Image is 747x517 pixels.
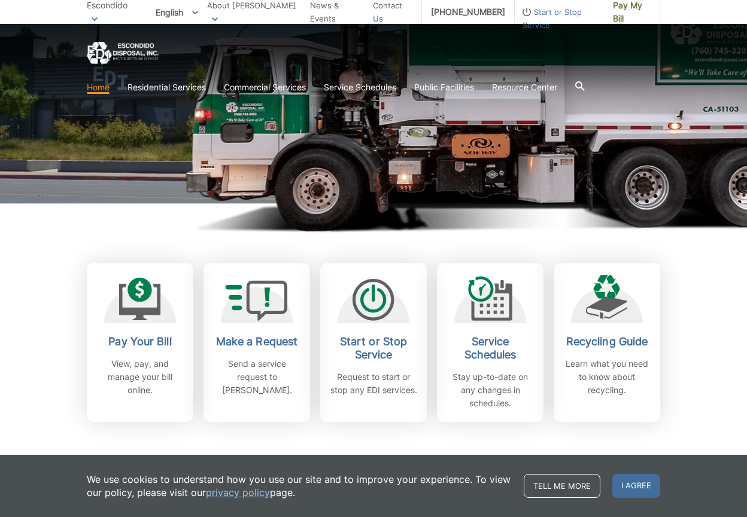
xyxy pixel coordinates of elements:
[446,335,535,361] h2: Service Schedules
[206,486,270,499] a: privacy policy
[612,474,660,498] span: I agree
[446,370,535,410] p: Stay up-to-date on any changes in schedules.
[329,335,418,361] h2: Start or Stop Service
[554,263,660,422] a: Recycling Guide Learn what you need to know about recycling.
[563,335,651,348] h2: Recycling Guide
[324,81,396,94] a: Service Schedules
[87,473,512,499] p: We use cookies to understand how you use our site and to improve your experience. To view our pol...
[212,335,301,348] h2: Make a Request
[147,2,207,22] span: English
[563,357,651,397] p: Learn what you need to know about recycling.
[414,81,474,94] a: Public Facilities
[212,357,301,397] p: Send a service request to [PERSON_NAME].
[524,474,600,498] a: Tell me more
[87,263,193,422] a: Pay Your Bill View, pay, and manage your bill online.
[492,81,557,94] a: Resource Center
[329,370,418,397] p: Request to start or stop any EDI services.
[96,357,184,397] p: View, pay, and manage your bill online.
[437,263,543,422] a: Service Schedules Stay up-to-date on any changes in schedules.
[87,81,110,94] a: Home
[127,81,206,94] a: Residential Services
[224,81,306,94] a: Commercial Services
[87,42,159,65] a: EDCD logo. Return to the homepage.
[204,263,310,422] a: Make a Request Send a service request to [PERSON_NAME].
[96,335,184,348] h2: Pay Your Bill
